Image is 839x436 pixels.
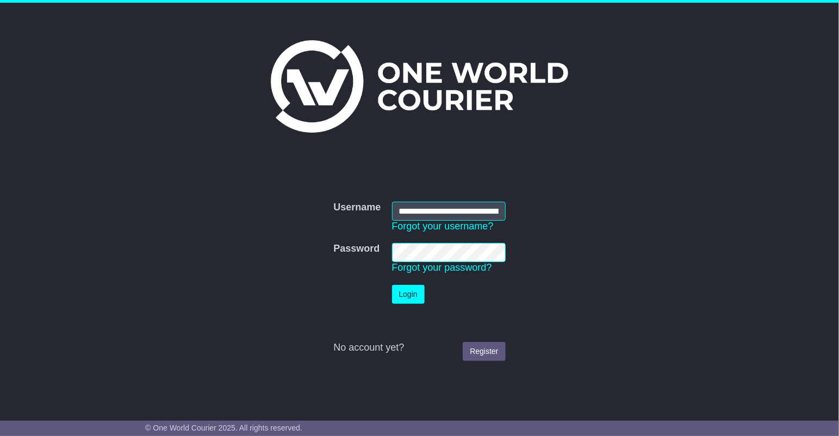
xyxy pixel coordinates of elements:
[333,202,381,214] label: Username
[333,342,505,354] div: No account yet?
[463,342,505,361] a: Register
[145,423,302,432] span: © One World Courier 2025. All rights reserved.
[271,40,568,133] img: One World
[392,221,494,232] a: Forgot your username?
[392,285,425,304] button: Login
[333,243,380,255] label: Password
[392,262,492,273] a: Forgot your password?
